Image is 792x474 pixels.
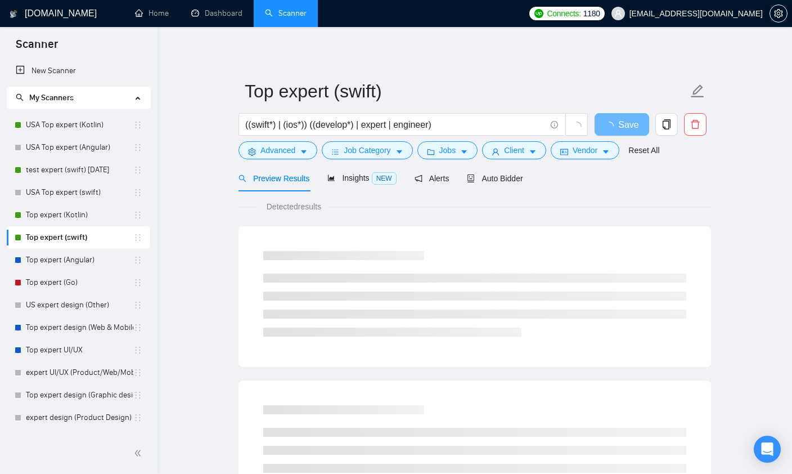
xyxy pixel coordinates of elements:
span: caret-down [460,147,468,156]
span: holder [133,233,142,242]
span: copy [656,119,677,129]
span: holder [133,211,142,220]
a: homeHome [135,8,169,18]
span: holder [133,368,142,377]
a: Reset All [628,144,659,156]
img: upwork-logo.png [534,9,543,18]
span: Preview Results [238,174,309,183]
a: expert UI/UX (Product/Web/Mobile) [26,361,133,384]
a: Top expert (Kotlin) [26,204,133,226]
span: setting [770,9,787,18]
span: holder [133,413,142,422]
span: Detected results [259,200,329,213]
span: holder [133,278,142,287]
li: Top expert design (Web & Mobile) 0% answers 24/07/25 [7,316,150,339]
a: Top expert design (Graphic design) [26,384,133,406]
div: Open Intercom Messenger [754,436,781,463]
li: USA Top expert (Kotlin) [7,114,150,136]
li: Top expert (swift) [7,226,150,249]
span: Save [618,118,638,132]
a: dashboardDashboard [191,8,242,18]
a: Top expert (swift) [26,226,133,249]
button: barsJob Categorycaret-down [322,141,412,159]
span: holder [133,166,142,175]
span: area-chart [327,174,335,182]
span: edit [690,84,705,99]
span: setting [248,147,256,156]
img: logo [10,5,17,23]
li: USA Top expert (Angular) [7,136,150,159]
button: Save [595,113,649,136]
a: searchScanner [265,8,307,18]
a: test expert (swift) [DATE] [26,159,133,181]
span: info-circle [551,121,558,128]
a: Top expert (Angular) [26,249,133,271]
span: Scanner [7,36,67,60]
span: Job Category [344,144,390,156]
span: Connects: [547,7,580,20]
input: Search Freelance Jobs... [245,118,546,132]
span: user [614,10,622,17]
a: USA Top expert (swift) [26,181,133,204]
span: loading [605,122,618,131]
li: expert design (Web & Mobile) [7,429,150,451]
span: folder [427,147,435,156]
span: caret-down [300,147,308,156]
a: New Scanner [16,60,141,82]
li: expert UI/UX (Product/Web/Mobile) [7,361,150,384]
button: settingAdvancedcaret-down [238,141,317,159]
button: userClientcaret-down [482,141,546,159]
li: Top expert UI/UX [7,339,150,361]
span: holder [133,143,142,152]
span: holder [133,120,142,129]
li: Top expert design (Graphic design) [7,384,150,406]
button: folderJobscaret-down [417,141,478,159]
a: setting [769,9,787,18]
span: Jobs [439,144,456,156]
span: holder [133,391,142,400]
li: US expert design (Other) [7,294,150,316]
li: Top expert (Kotlin) [7,204,150,226]
span: Alerts [415,174,449,183]
span: caret-down [395,147,403,156]
span: My Scanners [29,93,74,102]
button: copy [655,113,678,136]
span: notification [415,175,422,182]
span: delete [685,119,706,129]
span: caret-down [529,147,537,156]
span: holder [133,323,142,332]
span: Client [504,144,524,156]
li: New Scanner [7,60,150,82]
span: holder [133,188,142,197]
span: NEW [372,172,397,185]
span: Vendor [573,144,597,156]
span: holder [133,256,142,265]
li: Top expert (Angular) [7,249,150,271]
span: robot [467,175,475,182]
a: US expert design (Other) [26,294,133,316]
a: expert design (Product Design) [26,406,133,429]
button: delete [684,113,706,136]
span: Auto Bidder [467,174,523,183]
li: test expert (swift) 07/24/25 [7,159,150,181]
a: USA Top expert (Kotlin) [26,114,133,136]
li: Top expert (Go) [7,271,150,294]
li: USA Top expert (swift) [7,181,150,204]
a: Top expert (Go) [26,271,133,294]
span: Advanced [260,144,295,156]
button: idcardVendorcaret-down [551,141,619,159]
span: search [238,175,246,182]
a: USA Top expert (Angular) [26,136,133,159]
span: holder [133,346,142,355]
span: double-left [134,448,145,459]
span: My Scanners [16,93,74,102]
span: loading [571,122,582,132]
span: search [16,93,24,101]
span: caret-down [602,147,610,156]
span: idcard [560,147,568,156]
span: holder [133,301,142,310]
a: Top expert design (Web & Mobile) 0% answers [DATE] [26,316,133,339]
span: bars [331,147,339,156]
span: user [492,147,499,156]
a: Top expert UI/UX [26,339,133,361]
